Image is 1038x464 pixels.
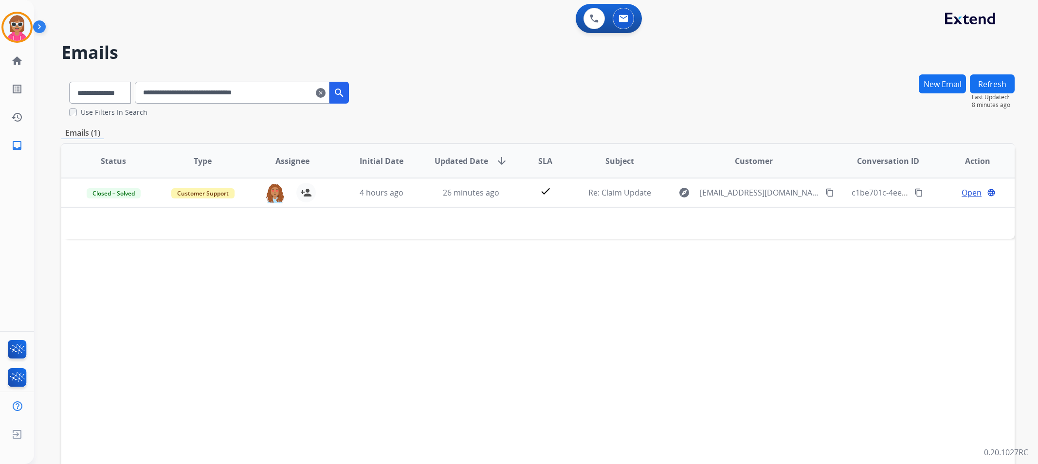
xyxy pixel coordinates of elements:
th: Action [925,144,1015,178]
span: Subject [605,155,634,167]
span: Conversation ID [857,155,919,167]
mat-icon: arrow_downward [496,155,508,167]
span: Re: Claim Update [588,187,651,198]
button: New Email [919,74,966,93]
mat-icon: search [333,87,345,99]
mat-icon: home [11,55,23,67]
span: Assignee [275,155,310,167]
span: Customer [735,155,773,167]
span: c1be701c-4eed-429b-9b70-a88030748bb6 [852,187,1003,198]
mat-icon: clear [316,87,326,99]
span: Last Updated: [972,93,1015,101]
span: Closed – Solved [87,188,141,198]
button: Refresh [970,74,1015,93]
span: 26 minutes ago [443,187,499,198]
img: agent-avatar [265,183,285,203]
label: Use Filters In Search [81,107,147,117]
img: avatar [3,14,31,41]
mat-icon: inbox [11,140,23,151]
mat-icon: content_copy [914,188,923,197]
mat-icon: history [11,111,23,123]
mat-icon: language [987,188,996,197]
span: SLA [538,155,552,167]
p: 0.20.1027RC [984,446,1028,458]
h2: Emails [61,43,1015,62]
span: 4 hours ago [360,187,403,198]
p: Emails (1) [61,127,104,139]
mat-icon: check [540,185,551,197]
span: Status [101,155,126,167]
span: Customer Support [171,188,235,198]
mat-icon: explore [678,187,690,198]
span: Open [962,187,982,198]
span: [EMAIL_ADDRESS][DOMAIN_NAME] [700,187,819,198]
span: Updated Date [435,155,488,167]
mat-icon: list_alt [11,83,23,95]
span: 8 minutes ago [972,101,1015,109]
mat-icon: content_copy [825,188,834,197]
span: Initial Date [360,155,403,167]
span: Type [194,155,212,167]
mat-icon: person_add [300,187,312,198]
